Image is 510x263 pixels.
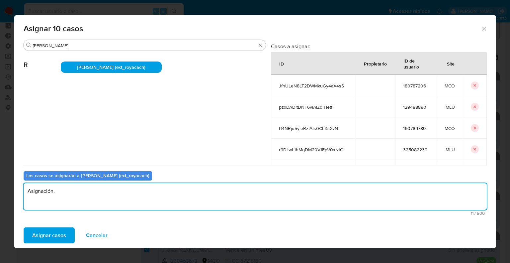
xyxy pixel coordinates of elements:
[356,56,395,71] div: Propietario
[33,43,256,49] input: Buscar analista
[279,104,348,110] span: pzxDADItDNF6viAlZdlTIetf
[395,53,436,74] div: ID de usuario
[24,227,75,243] button: Asignar casos
[279,125,348,131] span: B4NRju5yieRzIAts0CLXsXvN
[271,43,487,50] h3: Casos a asignar:
[271,56,292,71] div: ID
[403,83,429,89] span: 180787206
[24,51,61,69] span: R
[26,211,485,215] span: Máximo 500 caracteres
[26,172,149,179] b: Los casos se asignarán a [PERSON_NAME] (ext_royacach)
[86,228,108,243] span: Cancelar
[32,228,66,243] span: Asignar casos
[471,81,479,89] button: icon-button
[77,64,145,70] span: [PERSON_NAME] (ext_royacach)
[471,124,479,132] button: icon-button
[471,145,479,153] button: icon-button
[471,103,479,111] button: icon-button
[61,62,162,73] div: [PERSON_NAME] (ext_royacach)
[403,104,429,110] span: 129488890
[445,147,455,153] span: MLU
[445,83,455,89] span: MCO
[403,147,429,153] span: 325082239
[445,104,455,110] span: MLU
[279,147,348,153] span: r9DLwL1hMqDM20VJFpV0xNtC
[77,227,116,243] button: Cancelar
[279,83,348,89] span: JfnULeN8LT2DWMkuGy4aX4sS
[258,43,263,48] button: Borrar
[26,43,32,48] button: Buscar
[439,56,463,71] div: Site
[445,125,455,131] span: MCO
[403,125,429,131] span: 160789789
[14,15,496,248] div: assign-modal
[24,183,487,210] textarea: Asignación.
[481,25,487,31] button: Cerrar ventana
[24,25,481,33] span: Asignar 10 casos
